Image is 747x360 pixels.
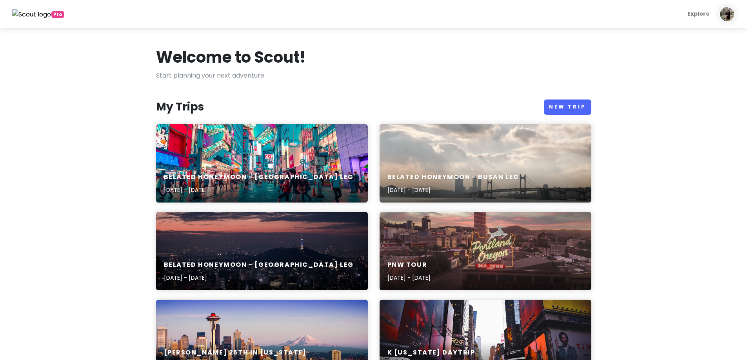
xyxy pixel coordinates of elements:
[164,273,354,282] p: [DATE] - [DATE]
[156,124,368,203] a: people walking on road near well-lit buildingsBelated Honeymoon - [GEOGRAPHIC_DATA] Leg[DATE] - [...
[156,100,204,114] h3: My Trips
[164,186,354,194] p: [DATE] - [DATE]
[387,186,519,194] p: [DATE] - [DATE]
[12,9,64,19] a: Pro
[387,349,475,357] h6: K [US_STATE] Daytrip
[544,99,591,115] a: New Trip
[164,349,307,357] h6: [PERSON_NAME] 25th in [US_STATE]
[387,173,519,181] h6: Belated Honeymoon - Busan Leg
[380,212,591,290] a: a large neon sign on top of a buildingPNW Tour[DATE] - [DATE]
[156,47,306,67] h1: Welcome to Scout!
[380,124,591,203] a: Oakland Bay Bridge, San Francisco during daytimeBelated Honeymoon - Busan Leg[DATE] - [DATE]
[164,261,354,269] h6: Belated Honeymoon - [GEOGRAPHIC_DATA] Leg
[684,6,713,22] a: Explore
[387,261,431,269] h6: PNW Tour
[156,212,368,290] a: lighted city skyline at nightBelated Honeymoon - [GEOGRAPHIC_DATA] Leg[DATE] - [DATE]
[387,273,431,282] p: [DATE] - [DATE]
[719,6,735,22] img: User profile
[156,71,591,81] p: Start planning your next adventure
[51,11,64,18] span: greetings, globetrotter
[164,173,354,181] h6: Belated Honeymoon - [GEOGRAPHIC_DATA] Leg
[12,9,51,20] img: Scout logo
